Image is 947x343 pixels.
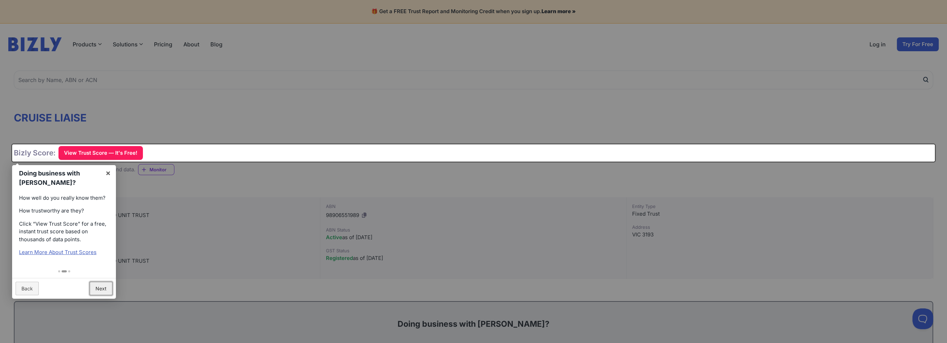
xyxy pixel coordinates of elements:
a: Next [90,282,112,295]
a: × [100,165,116,181]
h1: Doing business with [PERSON_NAME]? [19,169,100,187]
a: Learn More About Trust Scores [19,249,97,255]
p: How trustworthy are they? [19,207,109,215]
a: Back [16,282,39,295]
p: How well do you really know them? [19,194,109,202]
p: Click “View Trust Score” for a free, instant trust score based on thousands of data points. [19,220,109,244]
